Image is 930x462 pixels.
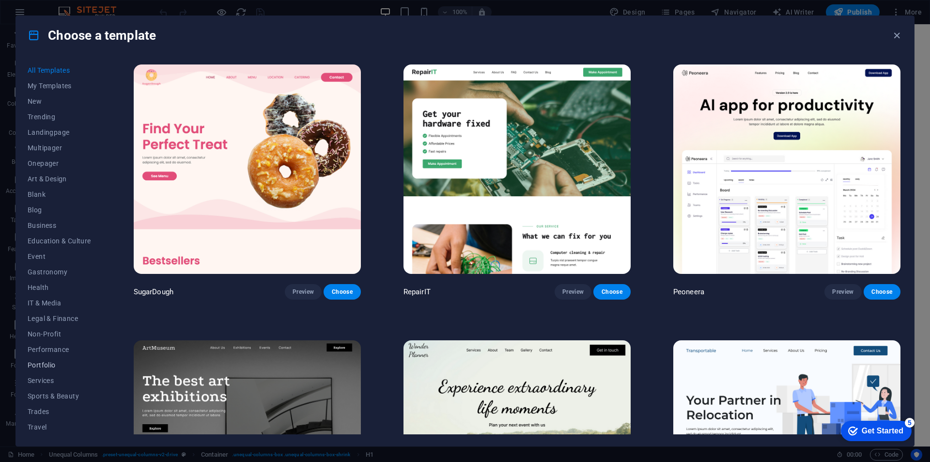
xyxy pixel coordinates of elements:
[28,315,91,322] span: Legal & Finance
[832,288,853,296] span: Preview
[673,287,704,297] p: Peoneera
[593,284,630,300] button: Choose
[28,63,91,78] button: All Templates
[28,342,91,357] button: Performance
[824,284,861,300] button: Preview
[28,404,91,419] button: Trades
[562,288,584,296] span: Preview
[403,64,631,274] img: RepairIT
[28,326,91,342] button: Non-Profit
[28,377,91,384] span: Services
[28,82,91,90] span: My Templates
[28,237,91,245] span: Education & Culture
[28,175,91,183] span: Art & Design
[28,28,156,43] h4: Choose a template
[28,78,91,94] button: My Templates
[28,94,91,109] button: New
[28,280,91,295] button: Health
[331,288,353,296] span: Choose
[28,330,91,338] span: Non-Profit
[134,64,361,274] img: SugarDough
[8,5,78,25] div: Get Started 5 items remaining, 0% complete
[28,109,91,125] button: Trending
[28,171,91,187] button: Art & Design
[28,373,91,388] button: Services
[28,206,91,214] span: Blog
[324,284,360,300] button: Choose
[28,156,91,171] button: Onepager
[28,299,91,307] span: IT & Media
[28,388,91,404] button: Sports & Beauty
[29,11,70,19] div: Get Started
[28,249,91,264] button: Event
[403,287,431,297] p: RepairIT
[28,144,91,152] span: Multipager
[28,128,91,136] span: Landingpage
[28,357,91,373] button: Portfolio
[871,288,893,296] span: Choose
[28,295,91,311] button: IT & Media
[28,311,91,326] button: Legal & Finance
[28,408,91,415] span: Trades
[28,125,91,140] button: Landingpage
[28,66,91,74] span: All Templates
[28,191,91,198] span: Blank
[28,97,91,105] span: New
[601,288,622,296] span: Choose
[28,268,91,276] span: Gastronomy
[28,423,91,431] span: Travel
[28,346,91,353] span: Performance
[28,284,91,291] span: Health
[28,361,91,369] span: Portfolio
[285,284,322,300] button: Preview
[72,2,81,12] div: 5
[134,287,173,297] p: SugarDough
[26,415,40,420] button: 1
[28,419,91,435] button: Travel
[28,233,91,249] button: Education & Culture
[28,159,91,167] span: Onepager
[28,253,91,260] span: Event
[673,64,900,274] img: Peoneera
[555,284,591,300] button: Preview
[28,140,91,156] button: Multipager
[28,113,91,121] span: Trending
[28,222,91,229] span: Business
[28,392,91,400] span: Sports & Beauty
[28,218,91,233] button: Business
[293,288,314,296] span: Preview
[28,202,91,218] button: Blog
[28,187,91,202] button: Blank
[864,284,900,300] button: Choose
[28,264,91,280] button: Gastronomy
